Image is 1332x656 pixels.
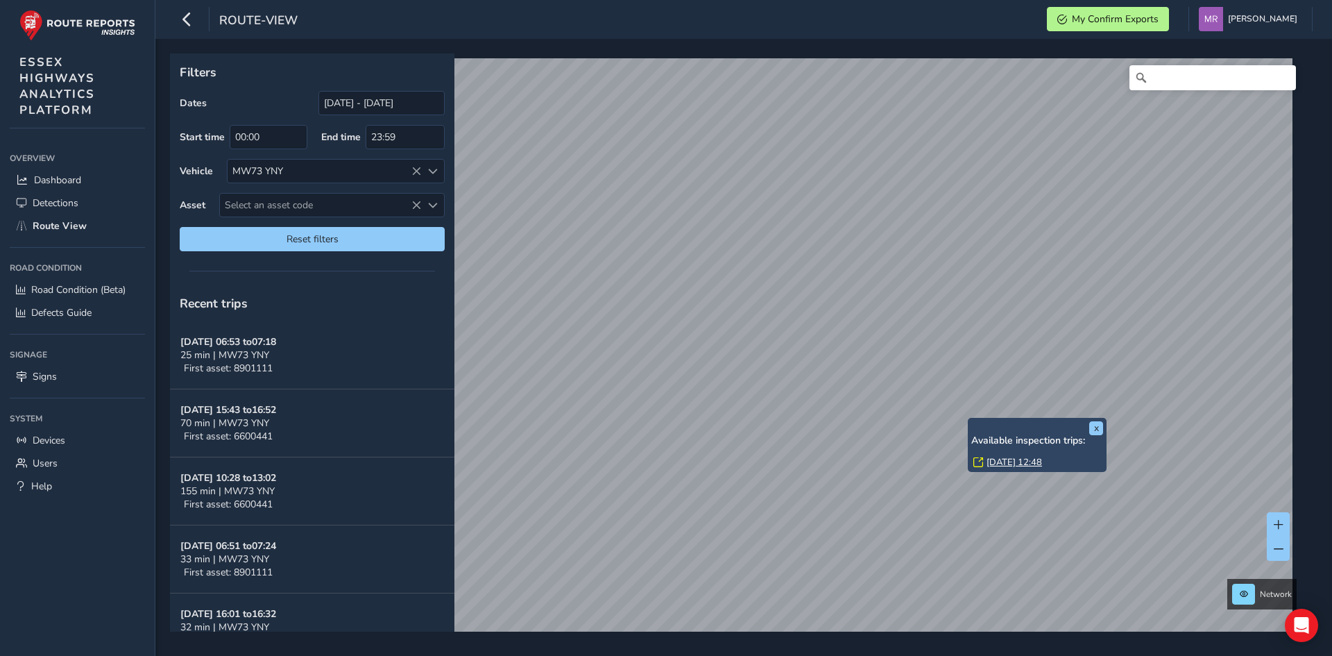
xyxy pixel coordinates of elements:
span: 155 min | MW73 YNY [180,485,275,498]
a: Help [10,475,145,498]
a: Signs [10,365,145,388]
strong: [DATE] 06:51 to 07:24 [180,539,276,553]
span: Users [33,457,58,470]
button: [DATE] 06:53 to07:1825 min | MW73 YNYFirst asset: 8901111 [170,321,454,389]
strong: [DATE] 15:43 to 16:52 [180,403,276,417]
button: [DATE] 06:51 to07:2433 min | MW73 YNYFirst asset: 8901111 [170,525,454,594]
a: Defects Guide [10,301,145,324]
span: 70 min | MW73 YNY [180,417,269,430]
span: Route View [33,219,87,233]
span: Network [1260,589,1292,600]
label: Vehicle [180,165,213,178]
p: Filters [180,63,445,81]
div: Select an asset code [421,194,444,217]
span: My Confirm Exports [1072,12,1159,26]
span: Dashboard [34,174,81,187]
a: [DATE] 12:48 [987,456,1042,469]
span: [PERSON_NAME] [1228,7,1297,31]
button: Reset filters [180,227,445,251]
label: End time [321,131,361,144]
span: Select an asset code [220,194,421,217]
div: Road Condition [10,258,145,278]
span: Reset filters [190,233,434,246]
img: diamond-layout [1199,7,1223,31]
button: x [1089,421,1103,435]
a: Route View [10,215,145,237]
strong: [DATE] 06:53 to 07:18 [180,335,276,348]
a: Devices [10,429,145,452]
span: First asset: 6600441 [184,498,273,511]
button: [DATE] 15:43 to16:5270 min | MW73 YNYFirst asset: 6600441 [170,389,454,457]
button: My Confirm Exports [1047,7,1169,31]
button: [PERSON_NAME] [1199,7,1302,31]
div: Open Intercom Messenger [1285,609,1318,642]
span: Road Condition (Beta) [31,283,126,296]
span: Devices [33,434,65,447]
div: System [10,408,145,429]
span: Defects Guide [31,306,92,319]
label: Dates [180,96,207,110]
img: rr logo [19,10,135,41]
span: ESSEX HIGHWAYS ANALYTICS PLATFORM [19,54,95,118]
label: Start time [180,131,225,144]
div: MW73 YNY [228,160,421,183]
h6: Available inspection trips: [971,435,1103,447]
a: Road Condition (Beta) [10,278,145,301]
a: Users [10,452,145,475]
label: Asset [180,199,205,212]
button: [DATE] 10:28 to13:02155 min | MW73 YNYFirst asset: 6600441 [170,457,454,525]
span: Help [31,480,52,493]
a: Dashboard [10,169,145,192]
div: Overview [10,148,145,169]
strong: [DATE] 10:28 to 13:02 [180,471,276,485]
span: First asset: 6600441 [184,430,273,443]
div: Signage [10,344,145,365]
a: Detections [10,192,145,215]
span: First asset: 8901111 [184,362,273,375]
span: 33 min | MW73 YNY [180,553,269,566]
strong: [DATE] 16:01 to 16:32 [180,607,276,621]
span: 25 min | MW73 YNY [180,348,269,362]
span: route-view [219,12,298,31]
span: Signs [33,370,57,383]
canvas: Map [175,58,1292,648]
span: Detections [33,196,78,210]
span: 32 min | MW73 YNY [180,621,269,634]
input: Search [1129,65,1296,90]
span: Recent trips [180,295,248,312]
span: First asset: 8901111 [184,566,273,579]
